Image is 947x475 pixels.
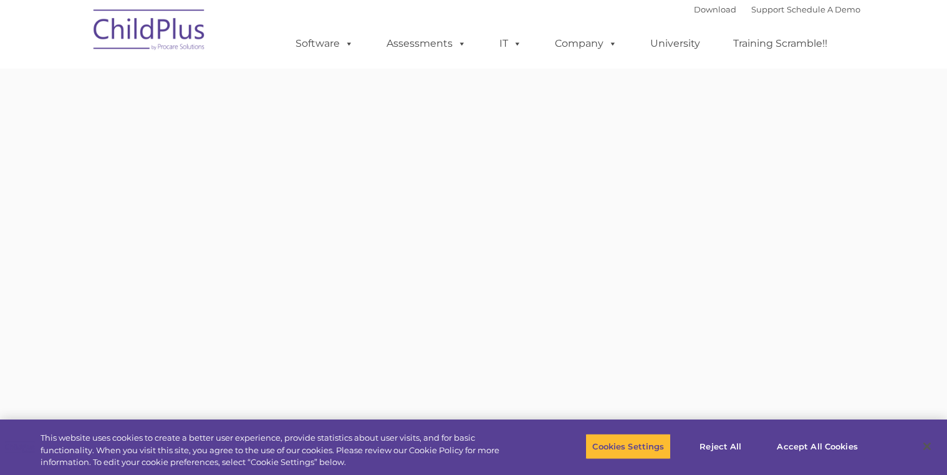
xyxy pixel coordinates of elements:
[751,4,784,14] a: Support
[87,1,212,63] img: ChildPlus by Procare Solutions
[374,31,479,56] a: Assessments
[585,433,671,459] button: Cookies Settings
[787,4,860,14] a: Schedule A Demo
[542,31,630,56] a: Company
[913,433,941,460] button: Close
[681,433,759,459] button: Reject All
[694,4,736,14] a: Download
[770,433,864,459] button: Accept All Cookies
[694,4,860,14] font: |
[487,31,534,56] a: IT
[721,31,840,56] a: Training Scramble!!
[283,31,366,56] a: Software
[638,31,713,56] a: University
[41,432,521,469] div: This website uses cookies to create a better user experience, provide statistics about user visit...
